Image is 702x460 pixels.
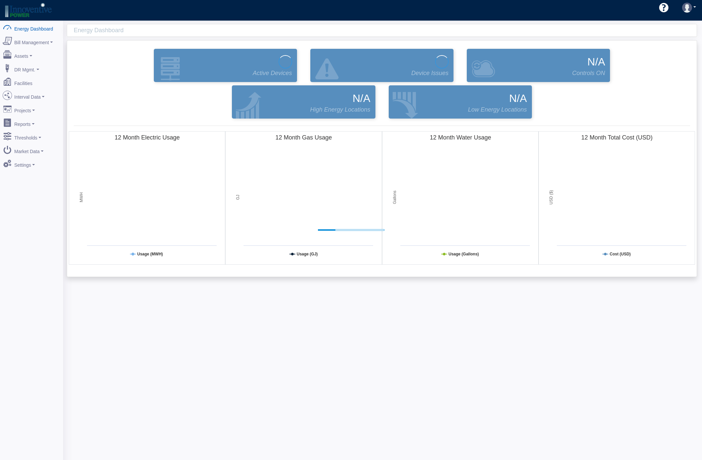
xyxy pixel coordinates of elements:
tspan: USD ($) [549,190,553,204]
span: N/A [587,54,605,70]
a: Active Devices [152,49,299,82]
div: Energy Dashboard [74,24,697,37]
tspan: GJ [236,195,241,200]
img: user-3.svg [682,3,692,13]
span: N/A [509,90,527,106]
tspan: Cost (USD) [610,252,631,256]
tspan: 12 Month Total Cost (USD) [581,134,652,141]
span: Device Issues [411,69,449,78]
span: Low Energy Locations [468,105,527,114]
tspan: Usage (Gallons) [449,252,479,256]
tspan: 12 Month Electric Usage [115,134,180,141]
tspan: Gallons [392,191,397,204]
span: N/A [352,90,370,106]
tspan: Usage (GJ) [297,252,318,256]
span: Controls ON [572,69,605,78]
tspan: Usage (MWH) [137,252,163,256]
span: High Energy Locations [310,105,370,114]
tspan: MWH [79,192,84,202]
tspan: 12 Month Gas Usage [275,134,332,141]
tspan: 12 Month Water Usage [430,134,491,141]
div: Devices that are actively reporting data. [147,47,304,84]
span: Active Devices [253,69,292,78]
div: Devices that are active and configured but are in an error state. [304,47,460,84]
